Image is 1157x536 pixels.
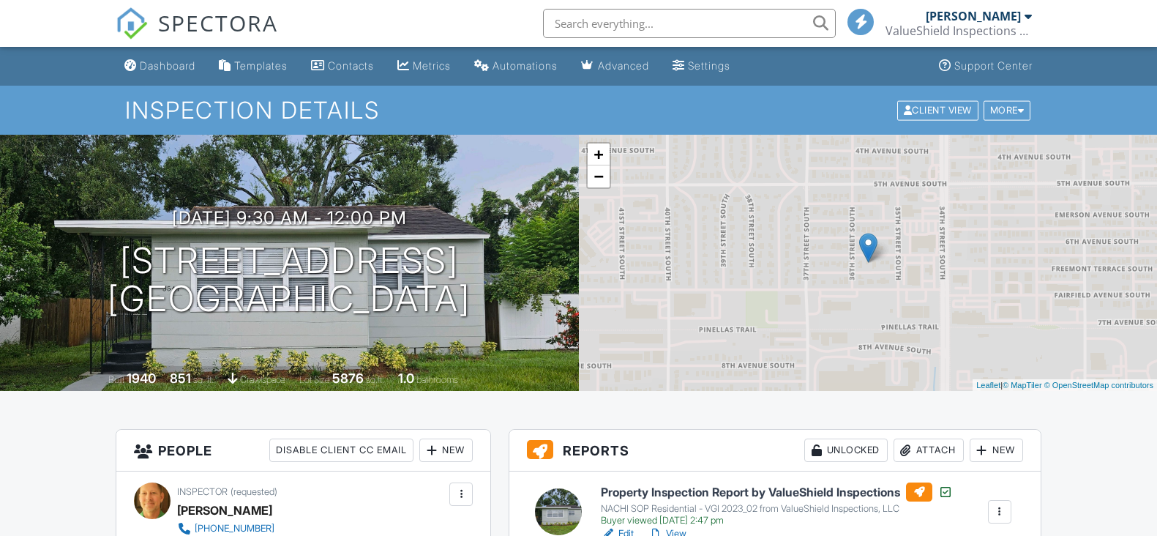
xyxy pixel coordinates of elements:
[804,439,888,462] div: Unlocked
[926,9,1021,23] div: [PERSON_NAME]
[598,59,649,72] div: Advanced
[543,9,836,38] input: Search everything...
[269,439,413,462] div: Disable Client CC Email
[240,374,285,385] span: crawlspace
[933,53,1038,80] a: Support Center
[125,97,1032,123] h1: Inspection Details
[172,208,407,228] h3: [DATE] 9:30 am - 12:00 pm
[332,371,364,386] div: 5876
[119,53,201,80] a: Dashboard
[493,59,558,72] div: Automations
[885,23,1032,38] div: ValueShield Inspections LLC
[127,371,156,386] div: 1940
[1003,381,1042,390] a: © MapTiler
[601,503,953,515] div: NACHI SOP Residential - VGI 2023_02 from ValueShield Inspections, LLC
[299,374,330,385] span: Lot Size
[601,515,953,526] div: Buyer viewed [DATE] 2:47 pm
[894,439,964,462] div: Attach
[896,104,982,115] a: Client View
[897,100,978,120] div: Client View
[108,374,124,385] span: Built
[954,59,1033,72] div: Support Center
[588,165,610,187] a: Zoom out
[601,483,953,502] h6: Property Inspection Report by ValueShield Inspections
[328,59,374,72] div: Contacts
[419,439,473,462] div: New
[973,379,1157,392] div: |
[116,7,148,40] img: The Best Home Inspection Software - Spectora
[231,486,277,497] span: (requested)
[688,59,730,72] div: Settings
[177,499,272,521] div: [PERSON_NAME]
[213,53,293,80] a: Templates
[588,144,610,165] a: Zoom in
[116,430,490,472] h3: People
[575,53,655,80] a: Advanced
[976,381,1000,390] a: Leaflet
[416,374,458,385] span: bathrooms
[116,20,278,51] a: SPECTORA
[398,371,414,386] div: 1.0
[366,374,384,385] span: sq.ft.
[1044,381,1153,390] a: © OpenStreetMap contributors
[170,371,191,386] div: 851
[195,523,274,535] div: [PHONE_NUMBER]
[413,59,451,72] div: Metrics
[667,53,736,80] a: Settings
[392,53,457,80] a: Metrics
[468,53,563,80] a: Automations (Basic)
[509,430,1041,472] h3: Reports
[601,483,953,526] a: Property Inspection Report by ValueShield Inspections NACHI SOP Residential - VGI 2023_02 from Va...
[970,439,1023,462] div: New
[158,7,278,38] span: SPECTORA
[193,374,214,385] span: sq. ft.
[140,59,195,72] div: Dashboard
[177,486,228,497] span: Inspector
[177,521,418,536] a: [PHONE_NUMBER]
[984,100,1031,120] div: More
[108,242,471,319] h1: [STREET_ADDRESS] [GEOGRAPHIC_DATA]
[305,53,380,80] a: Contacts
[234,59,288,72] div: Templates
